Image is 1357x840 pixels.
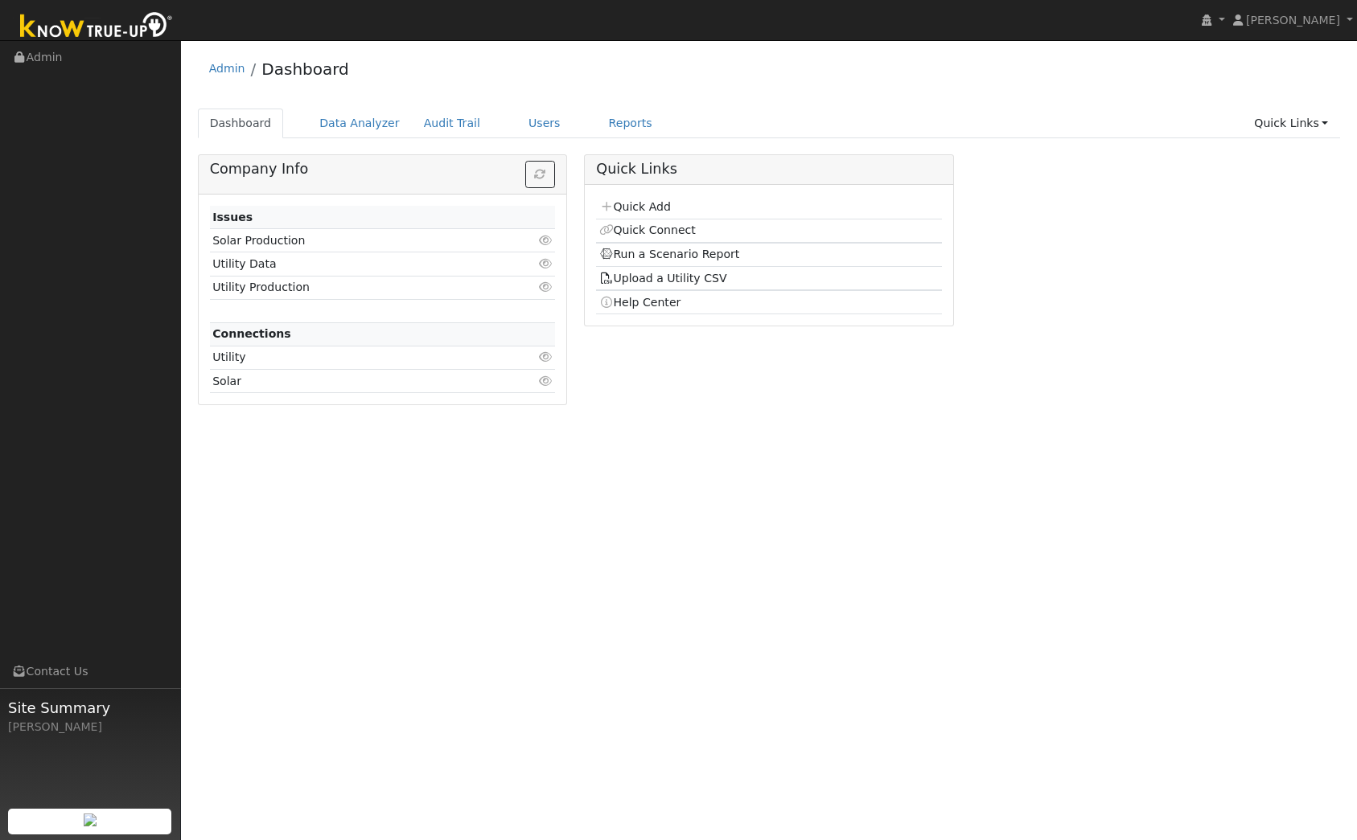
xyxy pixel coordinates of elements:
[516,109,573,138] a: Users
[210,161,555,178] h5: Company Info
[596,161,941,178] h5: Quick Links
[599,296,681,309] a: Help Center
[210,229,500,252] td: Solar Production
[210,276,500,299] td: Utility Production
[599,200,671,213] a: Quick Add
[538,281,553,293] i: Click to view
[538,375,553,387] i: Click to view
[1246,14,1340,27] span: [PERSON_NAME]
[212,327,291,340] strong: Connections
[8,719,172,736] div: [PERSON_NAME]
[307,109,412,138] a: Data Analyzer
[12,9,181,45] img: Know True-Up
[84,813,97,826] img: retrieve
[210,346,500,369] td: Utility
[599,223,696,236] a: Quick Connect
[538,258,553,269] i: Click to view
[210,370,500,393] td: Solar
[1242,109,1340,138] a: Quick Links
[538,235,553,246] i: Click to view
[597,109,664,138] a: Reports
[538,351,553,363] i: Click to view
[599,248,740,260] a: Run a Scenario Report
[198,109,284,138] a: Dashboard
[209,62,245,75] a: Admin
[261,59,349,79] a: Dashboard
[210,252,500,276] td: Utility Data
[8,697,172,719] span: Site Summary
[212,211,253,223] strong: Issues
[412,109,492,138] a: Audit Trail
[599,272,727,285] a: Upload a Utility CSV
